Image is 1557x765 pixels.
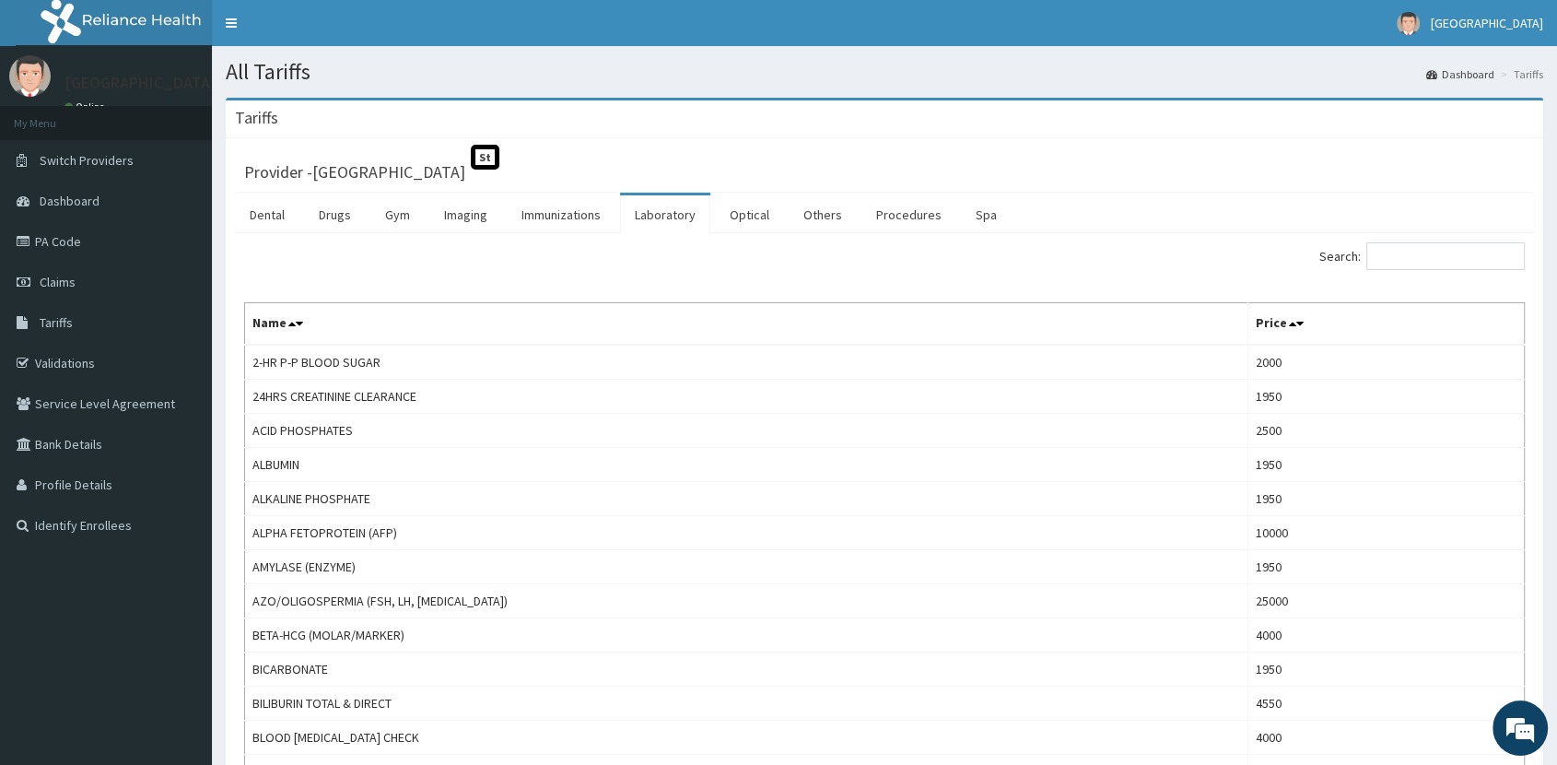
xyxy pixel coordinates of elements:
[1247,584,1524,618] td: 25000
[1247,721,1524,755] td: 4000
[245,380,1248,414] td: 24HRS CREATININE CLEARANCE
[1247,653,1524,687] td: 1950
[64,100,109,113] a: Online
[40,314,73,331] span: Tariffs
[245,414,1248,448] td: ACID PHOSPHATES
[1247,550,1524,584] td: 1950
[861,195,956,234] a: Procedures
[1319,242,1525,270] label: Search:
[1247,448,1524,482] td: 1950
[1247,414,1524,448] td: 2500
[245,448,1248,482] td: ALBUMIN
[1426,66,1494,82] a: Dashboard
[304,195,366,234] a: Drugs
[245,303,1248,346] th: Name
[1247,516,1524,550] td: 10000
[226,60,1543,84] h1: All Tariffs
[245,687,1248,721] td: BILIBURIN TOTAL & DIRECT
[1247,482,1524,516] td: 1950
[9,55,51,97] img: User Image
[64,75,217,91] p: [GEOGRAPHIC_DATA]
[235,110,278,126] h3: Tariffs
[245,482,1248,516] td: ALKALINE PHOSPHATE
[40,274,76,290] span: Claims
[1366,242,1525,270] input: Search:
[1247,345,1524,380] td: 2000
[1397,12,1420,35] img: User Image
[961,195,1012,234] a: Spa
[1247,618,1524,653] td: 4000
[245,618,1248,653] td: BETA-HCG (MOLAR/MARKER)
[1247,303,1524,346] th: Price
[244,164,465,181] h3: Provider - [GEOGRAPHIC_DATA]
[715,195,784,234] a: Optical
[1496,66,1543,82] li: Tariffs
[370,195,425,234] a: Gym
[620,195,710,234] a: Laboratory
[245,550,1248,584] td: AMYLASE (ENZYME)
[1247,380,1524,414] td: 1950
[1247,687,1524,721] td: 4550
[507,195,615,234] a: Immunizations
[245,345,1248,380] td: 2-HR P-P BLOOD SUGAR
[789,195,857,234] a: Others
[471,145,499,170] span: St
[1431,15,1543,31] span: [GEOGRAPHIC_DATA]
[235,195,299,234] a: Dental
[429,195,502,234] a: Imaging
[40,193,100,209] span: Dashboard
[245,653,1248,687] td: BICARBONATE
[40,152,134,169] span: Switch Providers
[245,516,1248,550] td: ALPHA FETOPROTEIN (AFP)
[245,584,1248,618] td: AZO/OLIGOSPERMIA (FSH, LH, [MEDICAL_DATA])
[245,721,1248,755] td: BLOOD [MEDICAL_DATA] CHECK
